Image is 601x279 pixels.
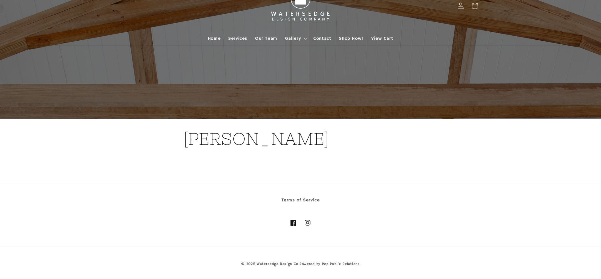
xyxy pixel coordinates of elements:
[339,36,363,41] span: Shop Now!
[281,32,310,45] summary: Gallery
[204,32,224,45] a: Home
[367,32,397,45] a: View Cart
[255,36,277,41] span: Our Team
[371,36,393,41] span: View Cart
[208,36,220,41] span: Home
[310,32,335,45] a: Contact
[241,262,298,266] small: © 2025,
[228,36,247,41] span: Services
[281,196,320,206] a: Terms of Service
[285,36,301,41] span: Gallery
[224,32,251,45] a: Services
[183,128,418,150] h1: [PERSON_NAME]
[257,262,298,266] a: Watersedge Design Co
[335,32,367,45] a: Shop Now!
[300,262,360,266] a: Powered by Pep Public Relations
[251,32,281,45] a: Our Team
[313,36,331,41] span: Contact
